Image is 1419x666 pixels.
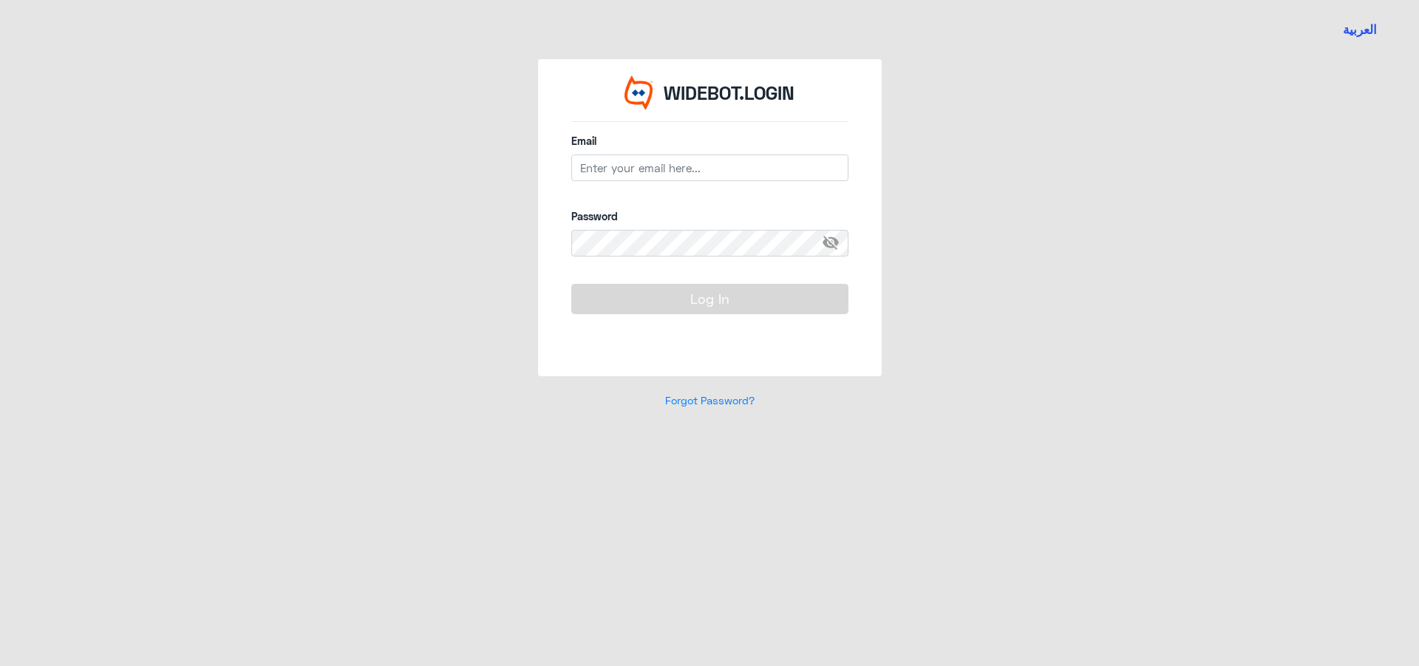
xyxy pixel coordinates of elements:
[1334,11,1386,48] a: SWITCHLANG
[571,208,848,224] label: Password
[571,154,848,181] input: Enter your email here...
[1343,21,1377,39] button: العربية
[822,230,848,256] span: visibility_off
[571,133,848,149] label: Email
[665,394,755,407] a: Forgot Password?
[664,79,794,107] p: WIDEBOT.LOGIN
[625,75,653,110] img: Widebot Logo
[571,284,848,313] button: Log In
